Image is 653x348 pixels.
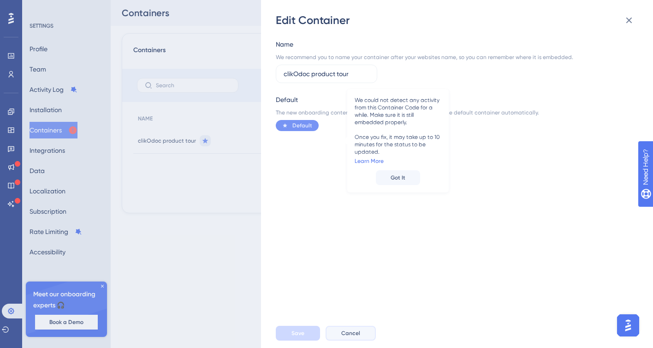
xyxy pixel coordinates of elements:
a: Learn More [355,157,384,165]
span: Need Help? [22,2,58,13]
span: Got It [391,174,405,181]
span: Cancel [341,330,360,337]
span: Save [291,330,304,337]
span: Default [292,122,312,129]
button: Save [276,326,320,341]
div: Edit Container [276,13,640,28]
div: Default [276,94,633,105]
div: Name [276,39,293,50]
button: Cancel [326,326,376,341]
div: We recommend you to name your container after your websites name, so you can remember where it is... [276,54,573,61]
iframe: UserGuiding AI Assistant Launcher [614,312,642,339]
input: Container name [284,69,369,79]
div: The new onboarding content that you create will be included in the default container automatically. [276,109,633,116]
button: Got It [376,170,420,185]
span: We could not detect any activity from this Container Code for a while. Make sure it is still embe... [355,96,441,156]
